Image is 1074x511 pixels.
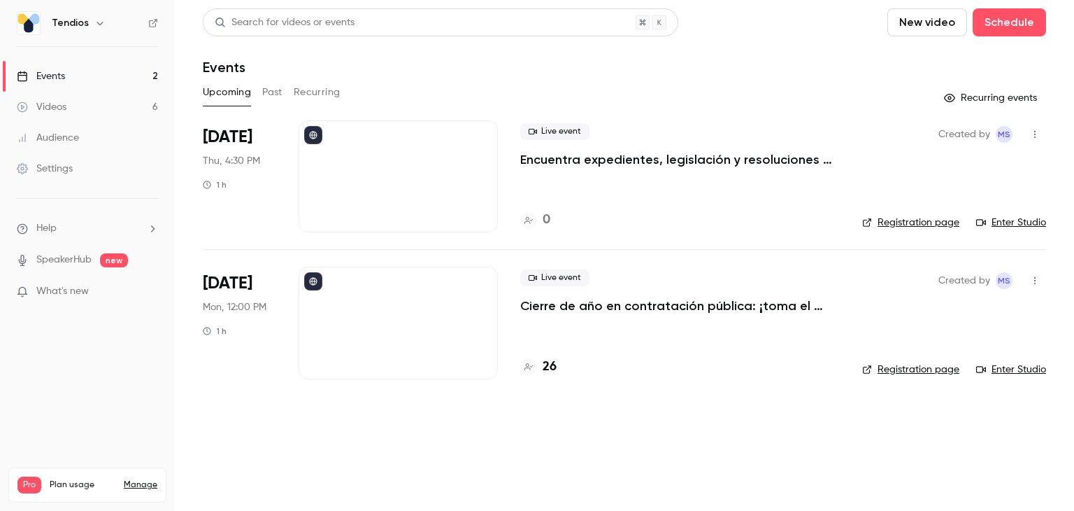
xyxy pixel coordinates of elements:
[100,253,128,267] span: new
[36,221,57,236] span: Help
[520,123,589,140] span: Live event
[36,284,89,299] span: What's new
[998,272,1010,289] span: MS
[938,126,990,143] span: Created by
[294,81,341,104] button: Recurring
[17,12,40,34] img: Tendios
[520,358,557,377] a: 26
[862,363,959,377] a: Registration page
[998,126,1010,143] span: MS
[938,87,1046,109] button: Recurring events
[17,100,66,114] div: Videos
[520,297,840,314] a: Cierre de año en contratación pública: ¡toma el control de tu ejecución!
[203,267,276,379] div: Oct 20 Mon, 12:00 PM (Europe/Madrid)
[50,479,115,491] span: Plan usage
[543,358,557,377] h4: 26
[52,16,89,30] h6: Tendios
[862,216,959,230] a: Registration page
[543,211,550,230] h4: 0
[17,221,158,236] li: help-dropdown-opener
[124,479,157,491] a: Manage
[938,272,990,289] span: Created by
[996,272,1012,289] span: Maria Serra
[262,81,282,104] button: Past
[215,15,355,30] div: Search for videos or events
[203,325,227,337] div: 1 h
[996,126,1012,143] span: Maria Serra
[976,216,1046,230] a: Enter Studio
[203,120,276,232] div: Sep 25 Thu, 4:30 PM (Europe/Madrid)
[976,363,1046,377] a: Enter Studio
[203,81,251,104] button: Upcoming
[520,151,840,168] a: Encuentra expedientes, legislación y resoluciones de contratación pública en 1 minuto
[203,154,260,168] span: Thu, 4:30 PM
[203,272,252,295] span: [DATE]
[17,69,65,83] div: Events
[887,8,967,36] button: New video
[203,179,227,190] div: 1 h
[973,8,1046,36] button: Schedule
[17,477,41,493] span: Pro
[203,126,252,148] span: [DATE]
[203,300,266,314] span: Mon, 12:00 PM
[520,211,550,230] a: 0
[17,131,79,145] div: Audience
[520,269,589,286] span: Live event
[203,59,245,76] h1: Events
[141,286,158,298] iframe: Noticeable Trigger
[36,253,92,267] a: SpeakerHub
[17,162,73,176] div: Settings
